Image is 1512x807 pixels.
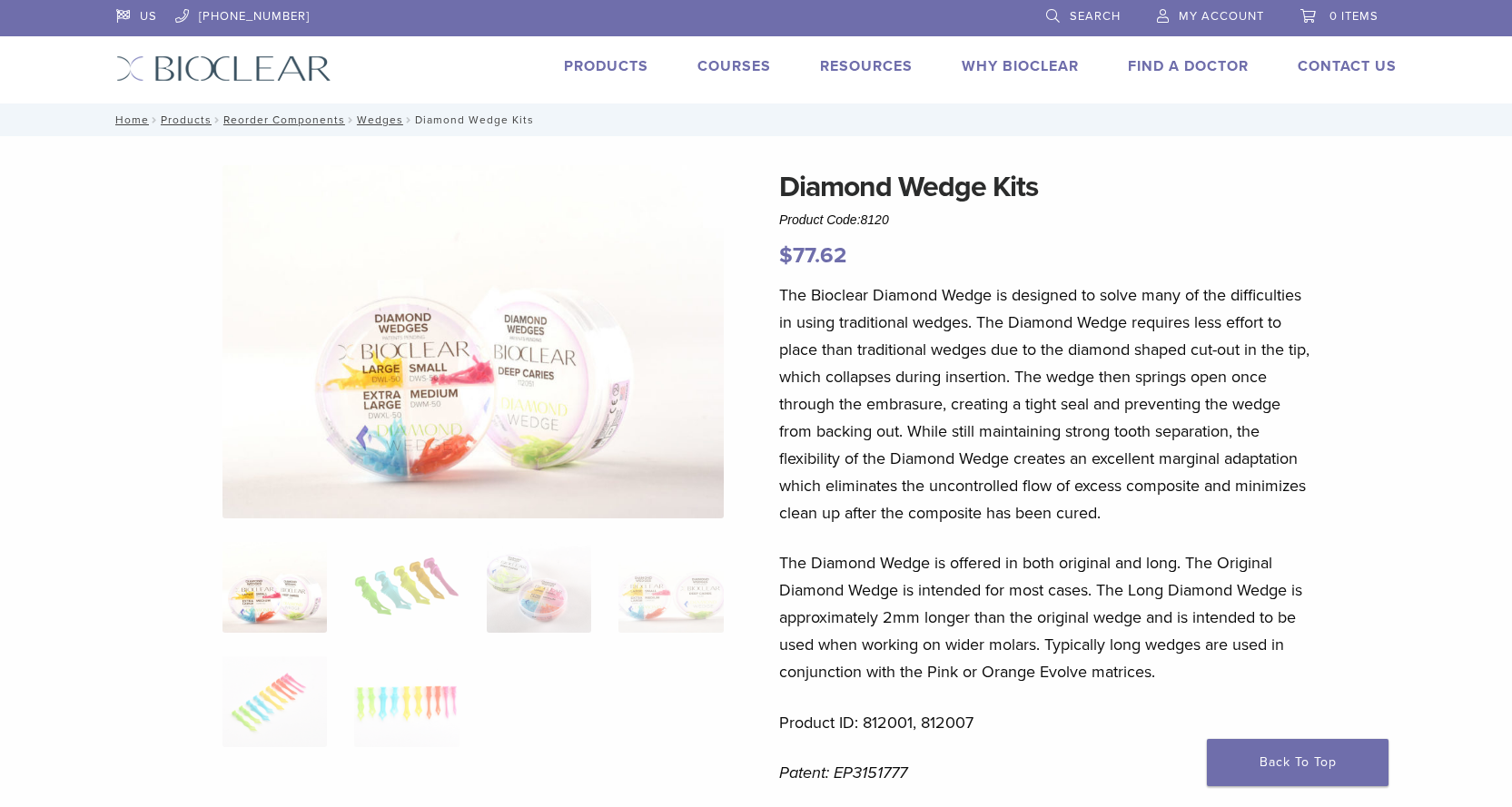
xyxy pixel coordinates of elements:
img: Diamond Wedge Kits - Image 3 [487,542,591,633]
a: Why Bioclear [962,57,1079,75]
span: / [212,115,223,124]
span: $ [779,242,793,269]
h1: Diamond Wedge Kits [779,165,1313,209]
em: Patent: EP3151777 [779,763,907,782]
img: Diamond Wedge Kits - Image 4 [618,542,723,633]
img: Diamond Wedges-Assorted-3 - Copy [222,165,724,518]
span: / [149,115,161,124]
a: Courses [697,57,771,75]
a: Reorder Components [223,113,345,126]
a: Products [564,57,648,75]
img: Bioclear [116,55,331,82]
a: Wedges [357,113,403,126]
p: Product ID: 812001, 812007 [779,709,1313,736]
p: The Diamond Wedge is offered in both original and long. The Original Diamond Wedge is intended fo... [779,549,1313,685]
p: The Bioclear Diamond Wedge is designed to solve many of the difficulties in using traditional wed... [779,281,1313,527]
img: Diamond-Wedges-Assorted-3-Copy-e1548779949314-324x324.jpg [222,542,327,633]
span: / [345,115,357,124]
a: Find A Doctor [1128,57,1249,75]
span: / [403,115,415,124]
span: 8120 [861,212,889,227]
img: Diamond Wedge Kits - Image 6 [354,656,459,747]
span: 0 items [1329,9,1379,24]
nav: Diamond Wedge Kits [103,103,1410,136]
a: Home [110,113,149,126]
span: My Account [1179,9,1264,24]
img: Diamond Wedge Kits - Image 2 [354,542,459,633]
a: Contact Us [1298,57,1397,75]
span: Product Code: [779,212,889,227]
span: Search [1070,9,1121,24]
bdi: 77.62 [779,242,846,269]
a: Back To Top [1207,739,1388,786]
img: Diamond Wedge Kits - Image 5 [222,656,327,747]
a: Resources [820,57,913,75]
a: Products [161,113,212,126]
